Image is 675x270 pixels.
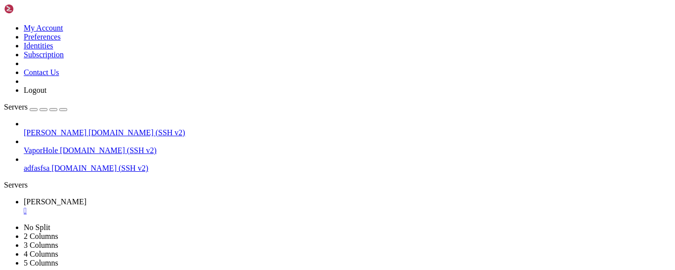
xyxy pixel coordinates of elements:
[4,41,546,51] x-row: pi@alien:~/bot/bot-lj$ ls -a
[24,155,671,173] li: adfasfsa [DOMAIN_NAME] (SSH v2)
[4,32,546,41] x-row: pi@alien:~$ cd bot/bot-lj/
[24,206,671,215] a: 
[24,146,58,154] span: VaporHole
[4,103,67,111] a: Servers
[24,33,61,41] a: Preferences
[24,50,64,59] a: Subscription
[24,232,58,240] a: 2 Columns
[24,197,671,215] a: Ali
[24,146,671,155] a: VaporHole [DOMAIN_NAME] (SSH v2)
[24,250,58,258] a: 4 Columns
[107,70,111,79] div: (23, 7)
[4,23,546,32] x-row: pi@alien:~$ ^C
[24,223,50,231] a: No Split
[24,68,59,77] a: Contact Us
[24,86,46,94] a: Logout
[24,197,86,206] span: [PERSON_NAME]
[24,119,671,137] li: [PERSON_NAME] [DOMAIN_NAME] (SSH v2)
[24,41,53,50] a: Identities
[60,146,157,154] span: [DOMAIN_NAME] (SSH v2)
[24,241,58,249] a: 3 Columns
[4,60,546,70] x-row: .. cogs db.py embeds.py modals.py __pycache__ views.py
[51,164,148,172] span: [DOMAIN_NAME] (SSH v2)
[24,128,86,137] span: [PERSON_NAME]
[88,128,185,137] span: [DOMAIN_NAME] (SSH v2)
[4,51,546,60] x-row: . carrinhos.db compra.py dicionarios.py main.py need.txt requirements.txt
[4,4,61,14] img: Shellngn
[24,137,671,155] li: VaporHole [DOMAIN_NAME] (SSH v2)
[4,70,546,79] x-row: pi@alien:~/bot/bot-lj$
[24,259,58,267] a: 5 Columns
[4,13,546,23] x-row: pi@alien:~$ ^C
[4,4,546,13] x-row: pi@alien:~$ htop
[24,164,671,173] a: adfasfsa [DOMAIN_NAME] (SSH v2)
[24,164,49,172] span: adfasfsa
[4,181,671,190] div: Servers
[24,128,671,137] a: [PERSON_NAME] [DOMAIN_NAME] (SSH v2)
[24,24,63,32] a: My Account
[4,103,28,111] span: Servers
